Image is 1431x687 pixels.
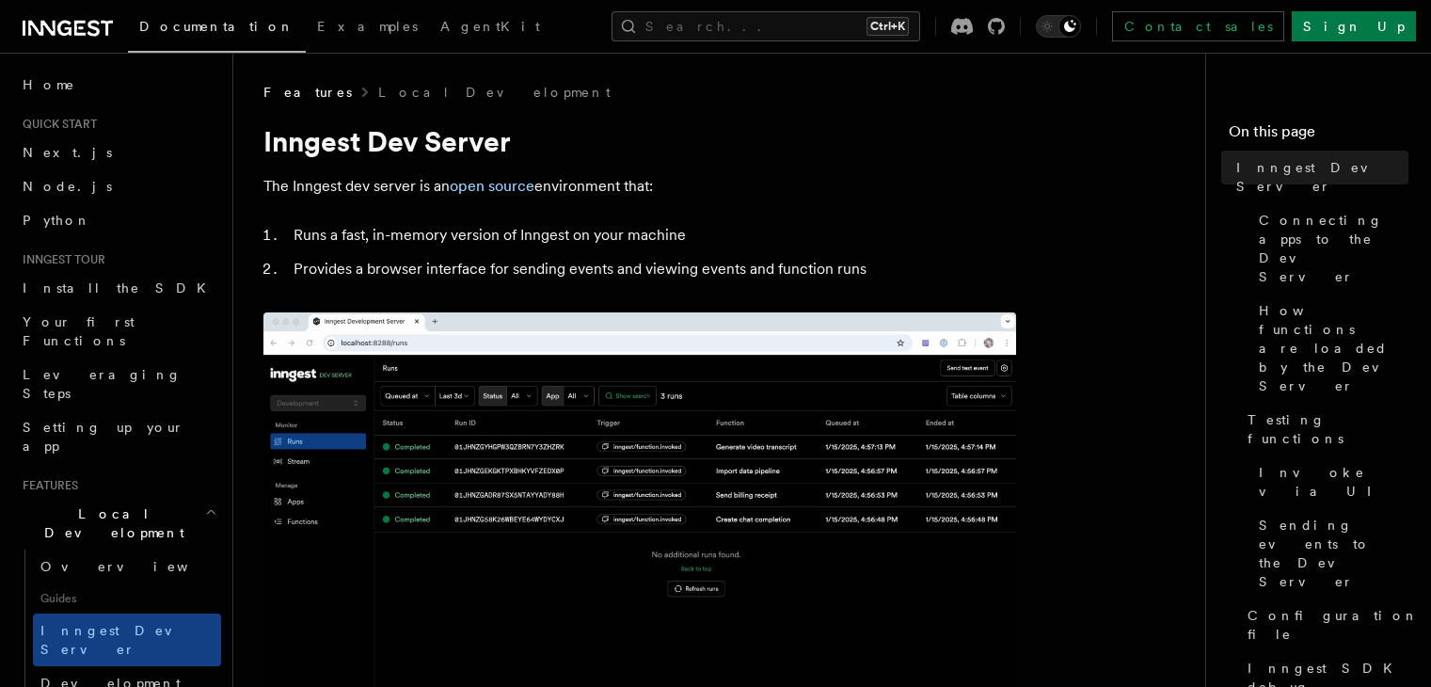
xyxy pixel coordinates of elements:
a: Inngest Dev Server [1229,151,1408,203]
h4: On this page [1229,120,1408,151]
span: Install the SDK [23,280,217,296]
span: Invoke via UI [1259,463,1408,501]
a: Setting up your app [15,410,221,463]
a: Connecting apps to the Dev Server [1251,203,1408,294]
button: Local Development [15,497,221,550]
span: Python [23,213,91,228]
h1: Inngest Dev Server [263,124,1016,158]
span: Inngest tour [15,252,105,267]
span: Guides [33,583,221,614]
span: Next.js [23,145,112,160]
a: Sign Up [1292,11,1416,41]
li: Runs a fast, in-memory version of Inngest on your machine [288,222,1016,248]
span: Local Development [15,504,205,542]
span: How functions are loaded by the Dev Server [1259,301,1408,395]
a: Configuration file [1240,599,1408,651]
a: Leveraging Steps [15,358,221,410]
span: Setting up your app [23,420,184,454]
a: Inngest Dev Server [33,614,221,666]
a: Examples [306,6,429,51]
a: Overview [33,550,221,583]
a: Your first Functions [15,305,221,358]
a: Home [15,68,221,102]
span: Overview [40,559,234,574]
span: Testing functions [1248,410,1408,448]
a: Local Development [378,83,611,102]
span: Sending events to the Dev Server [1259,516,1408,591]
a: How functions are loaded by the Dev Server [1251,294,1408,403]
span: Leveraging Steps [23,367,182,401]
a: Invoke via UI [1251,455,1408,508]
span: Your first Functions [23,314,135,348]
span: Features [263,83,352,102]
span: AgentKit [440,19,540,34]
p: The Inngest dev server is an environment that: [263,173,1016,200]
a: AgentKit [429,6,551,51]
a: Node.js [15,169,221,203]
kbd: Ctrl+K [867,17,909,36]
a: open source [450,177,534,195]
button: Toggle dark mode [1036,15,1081,38]
span: Inngest Dev Server [40,623,201,657]
li: Provides a browser interface for sending events and viewing events and function runs [288,256,1016,282]
span: Inngest Dev Server [1236,158,1408,196]
a: Testing functions [1240,403,1408,455]
a: Contact sales [1112,11,1284,41]
a: Next.js [15,136,221,169]
span: Quick start [15,117,97,132]
span: Connecting apps to the Dev Server [1259,211,1408,286]
button: Search...Ctrl+K [612,11,920,41]
a: Documentation [128,6,306,53]
a: Sending events to the Dev Server [1251,508,1408,599]
span: Documentation [139,19,294,34]
span: Configuration file [1248,606,1419,644]
span: Home [23,75,75,94]
span: Features [15,478,78,493]
span: Node.js [23,179,112,194]
a: Install the SDK [15,271,221,305]
a: Python [15,203,221,237]
span: Examples [317,19,418,34]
